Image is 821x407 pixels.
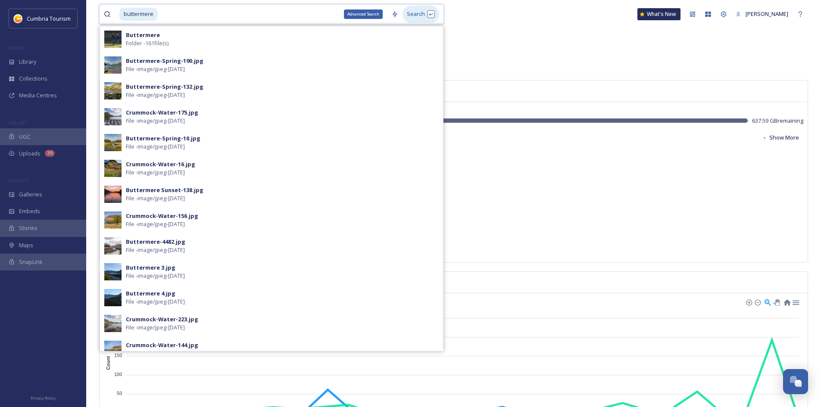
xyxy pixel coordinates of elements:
[104,289,122,306] img: Buttermere%25204.jpg
[114,353,122,358] tspan: 150
[104,108,122,125] img: Crummock-Water-175.jpg
[126,168,185,177] span: File - image/jpeg - [DATE]
[126,238,185,246] div: Buttermere-4482.jpg
[9,177,28,183] span: WIDGETS
[19,75,47,83] span: Collections
[403,6,439,22] div: Search
[114,372,122,377] tspan: 100
[752,117,803,125] span: 637.59 GB remaining
[126,160,195,168] div: Crummock-Water-16.jpg
[9,44,24,51] span: MEDIA
[104,315,122,332] img: Crummock-Water-223.jpg
[104,263,122,280] img: Buttermere%25203.jpg
[117,391,122,396] tspan: 50
[126,349,185,357] span: File - image/jpeg - [DATE]
[126,315,198,323] div: Crummock-Water-223.jpg
[126,91,185,99] span: File - image/jpeg - [DATE]
[126,57,203,65] div: Buttermere-Spring-190.jpg
[19,258,43,266] span: SnapLink
[746,10,788,18] span: [PERSON_NAME]
[126,341,198,349] div: Crummock-Water-144.jpg
[126,220,185,228] span: File - image/jpeg - [DATE]
[104,211,122,229] img: Crummock-Water-156.jpg
[104,237,122,255] img: Buttermere-4482.jpg
[758,129,803,146] button: Show More
[104,341,122,358] img: Crummock-Water-144.jpg
[45,150,55,157] div: 39
[783,369,808,394] button: Open Chat
[637,8,681,20] a: What's New
[19,207,40,215] span: Embeds
[126,83,203,91] div: Buttermere-Spring-132.jpg
[126,194,185,202] span: File - image/jpeg - [DATE]
[126,143,185,151] span: File - image/jpeg - [DATE]
[126,323,185,332] span: File - image/jpeg - [DATE]
[19,224,37,232] span: Stories
[731,6,793,22] a: [PERSON_NAME]
[764,298,771,305] div: Selection Zoom
[126,65,185,73] span: File - image/jpeg - [DATE]
[104,82,122,99] img: Buttermere-Spring-132.jpg
[126,298,185,306] span: File - image/jpeg - [DATE]
[14,14,22,23] img: images.jpg
[774,299,779,304] div: Panning
[104,56,122,74] img: Buttermere-Spring-190.jpg
[119,8,158,20] span: buttermere
[9,119,27,126] span: COLLECT
[126,186,203,194] div: Buttermere Sunset-138.jpg
[126,117,185,125] span: File - image/jpeg - [DATE]
[106,356,111,370] text: Count
[126,289,175,298] div: Buttermere 4.jpg
[126,134,200,143] div: Buttermere-Spring-10.jpg
[104,31,122,48] img: D2EV9004.jpg
[31,392,56,403] a: Privacy Policy
[754,299,760,305] div: Zoom Out
[126,39,169,47] span: Folder - 161 file(s)
[783,298,790,305] div: Reset Zoom
[746,299,752,305] div: Zoom In
[19,241,33,249] span: Maps
[126,109,198,117] div: Crummock-Water-175.jpg
[31,395,56,401] span: Privacy Policy
[104,134,122,151] img: Buttermere-Spring-10.jpg
[104,186,122,203] img: Buttermere%2520Sunset-138.jpg
[126,246,185,254] span: File - image/jpeg - [DATE]
[19,133,31,141] span: UGC
[126,212,198,220] div: Crummock-Water-156.jpg
[19,58,36,66] span: Library
[344,9,383,19] div: Advanced Search
[27,15,71,22] span: Cumbria Tourism
[19,190,42,199] span: Galleries
[19,149,41,158] span: Uploads
[126,31,160,39] strong: Buttermere
[126,264,175,272] div: Buttermere 3.jpg
[792,298,799,305] div: Menu
[104,160,122,177] img: Crummock-Water-16.jpg
[19,91,57,99] span: Media Centres
[126,272,185,280] span: File - image/jpeg - [DATE]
